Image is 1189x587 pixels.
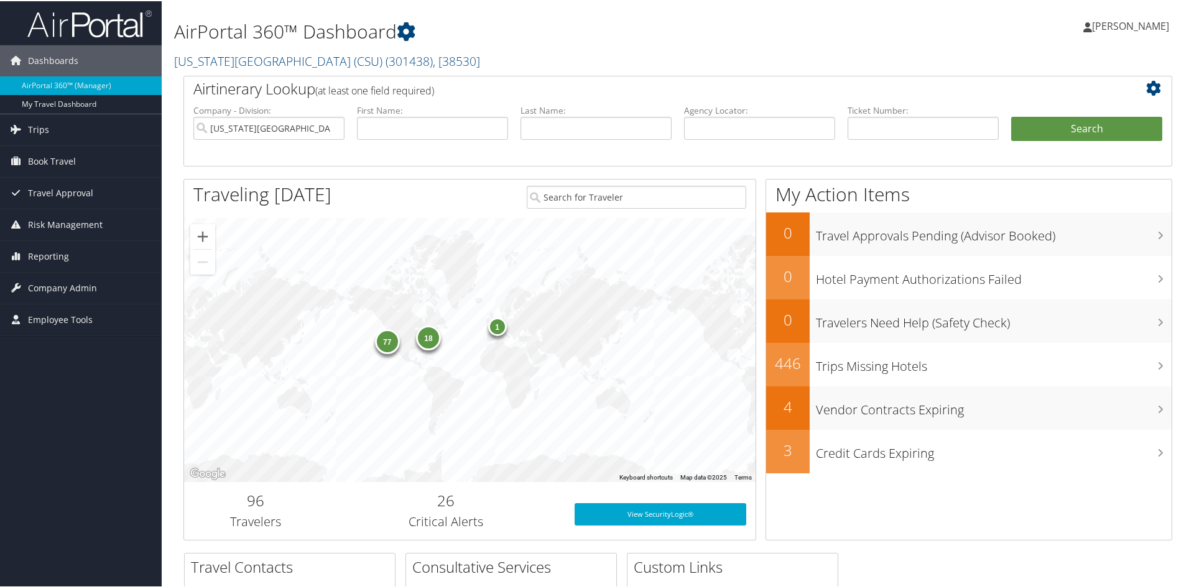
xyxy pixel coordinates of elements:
[1083,6,1182,43] a: [PERSON_NAME]
[766,211,1172,255] a: 0Travel Approvals Pending (Advisor Booked)
[28,176,93,207] span: Travel Approval
[174,52,480,68] a: [US_STATE][GEOGRAPHIC_DATA] (CSU)
[816,394,1172,417] h3: Vendor Contracts Expiring
[680,473,727,480] span: Map data ©2025
[190,248,215,273] button: Zoom out
[766,352,810,373] h2: 446
[193,77,1080,98] h2: Airtinerary Lookup
[766,342,1172,385] a: 446Trips Missing Hotels
[634,555,838,576] h2: Custom Links
[193,512,318,529] h3: Travelers
[619,472,673,481] button: Keyboard shortcuts
[27,8,152,37] img: airportal-logo.png
[766,429,1172,472] a: 3Credit Cards Expiring
[766,221,810,242] h2: 0
[816,263,1172,287] h3: Hotel Payment Authorizations Failed
[848,103,999,116] label: Ticket Number:
[28,145,76,176] span: Book Travel
[193,103,345,116] label: Company - Division:
[766,308,810,329] h2: 0
[187,465,228,481] a: Open this area in Google Maps (opens a new window)
[412,555,616,576] h2: Consultative Services
[336,489,556,510] h2: 26
[816,437,1172,461] h3: Credit Cards Expiring
[527,184,746,207] input: Search for Traveler
[190,223,215,248] button: Zoom in
[28,240,69,271] span: Reporting
[766,298,1172,342] a: 0Travelers Need Help (Safety Check)
[416,324,441,349] div: 18
[766,385,1172,429] a: 4Vendor Contracts Expiring
[684,103,835,116] label: Agency Locator:
[386,52,433,68] span: ( 301438 )
[766,439,810,460] h2: 3
[734,473,752,480] a: Terms (opens in new tab)
[315,83,434,96] span: (at least one field required)
[336,512,556,529] h3: Critical Alerts
[174,17,846,43] h1: AirPortal 360™ Dashboard
[766,395,810,416] h2: 4
[28,303,93,334] span: Employee Tools
[1092,18,1169,32] span: [PERSON_NAME]
[766,255,1172,298] a: 0Hotel Payment Authorizations Failed
[488,316,506,334] div: 1
[816,220,1172,243] h3: Travel Approvals Pending (Advisor Booked)
[816,307,1172,330] h3: Travelers Need Help (Safety Check)
[374,328,399,353] div: 77
[766,180,1172,206] h1: My Action Items
[191,555,395,576] h2: Travel Contacts
[357,103,508,116] label: First Name:
[28,44,78,75] span: Dashboards
[193,180,331,206] h1: Traveling [DATE]
[433,52,480,68] span: , [ 38530 ]
[520,103,672,116] label: Last Name:
[1011,116,1162,140] button: Search
[28,208,103,239] span: Risk Management
[766,265,810,286] h2: 0
[28,113,49,144] span: Trips
[193,489,318,510] h2: 96
[816,350,1172,374] h3: Trips Missing Hotels
[187,465,228,481] img: Google
[28,271,97,303] span: Company Admin
[575,502,746,524] a: View SecurityLogic®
